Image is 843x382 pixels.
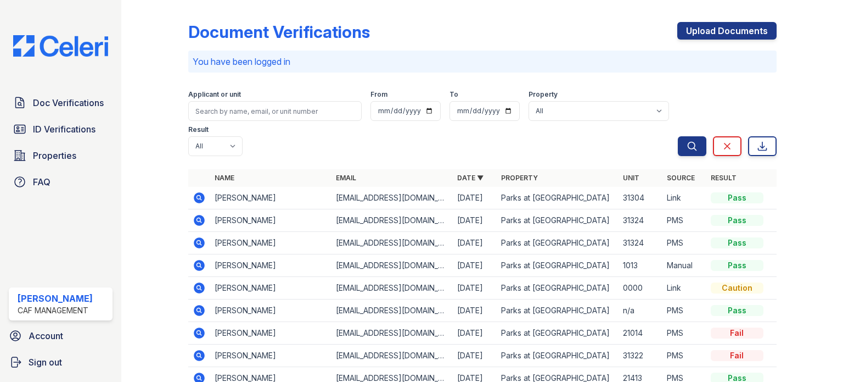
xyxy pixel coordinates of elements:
div: Document Verifications [188,22,370,42]
td: 31324 [619,232,662,254]
div: Fail [711,328,763,339]
td: n/a [619,300,662,322]
td: Parks at [GEOGRAPHIC_DATA] [497,254,618,277]
td: Parks at [GEOGRAPHIC_DATA] [497,277,618,300]
td: [EMAIL_ADDRESS][DOMAIN_NAME] [331,209,453,232]
td: Parks at [GEOGRAPHIC_DATA] [497,345,618,367]
td: Parks at [GEOGRAPHIC_DATA] [497,187,618,209]
a: Account [4,325,117,347]
td: Manual [662,254,706,277]
div: Pass [711,192,763,203]
td: 31322 [619,345,662,367]
td: [EMAIL_ADDRESS][DOMAIN_NAME] [331,345,453,367]
span: ID Verifications [33,123,95,136]
span: Sign out [29,356,62,369]
a: Result [711,174,737,182]
a: Property [501,174,538,182]
td: Link [662,187,706,209]
td: [EMAIL_ADDRESS][DOMAIN_NAME] [331,187,453,209]
td: 1013 [619,254,662,277]
td: Parks at [GEOGRAPHIC_DATA] [497,322,618,345]
label: From [370,90,387,99]
td: [EMAIL_ADDRESS][DOMAIN_NAME] [331,277,453,300]
div: Pass [711,305,763,316]
td: [DATE] [453,277,497,300]
span: FAQ [33,175,50,189]
td: [DATE] [453,232,497,254]
label: To [449,90,458,99]
td: [DATE] [453,209,497,232]
div: Pass [711,215,763,226]
td: Parks at [GEOGRAPHIC_DATA] [497,209,618,232]
td: [PERSON_NAME] [210,322,331,345]
td: [PERSON_NAME] [210,254,331,277]
td: [PERSON_NAME] [210,345,331,367]
td: 0000 [619,277,662,300]
td: [PERSON_NAME] [210,277,331,300]
td: 21014 [619,322,662,345]
p: You have been logged in [193,55,772,68]
a: ID Verifications [9,118,113,140]
a: Unit [623,174,639,182]
div: Fail [711,350,763,361]
td: [EMAIL_ADDRESS][DOMAIN_NAME] [331,254,453,277]
a: Email [336,174,356,182]
td: Parks at [GEOGRAPHIC_DATA] [497,232,618,254]
div: Caution [711,283,763,294]
a: Properties [9,145,113,167]
td: [EMAIL_ADDRESS][DOMAIN_NAME] [331,300,453,322]
td: 31324 [619,209,662,232]
td: [DATE] [453,345,497,367]
td: PMS [662,300,706,322]
td: PMS [662,209,706,232]
a: Sign out [4,351,117,373]
td: [PERSON_NAME] [210,187,331,209]
label: Property [529,90,558,99]
td: 31304 [619,187,662,209]
td: Link [662,277,706,300]
label: Applicant or unit [188,90,241,99]
input: Search by name, email, or unit number [188,101,362,121]
td: [EMAIL_ADDRESS][DOMAIN_NAME] [331,322,453,345]
div: Pass [711,260,763,271]
td: [PERSON_NAME] [210,232,331,254]
div: CAF Management [18,305,93,316]
a: Doc Verifications [9,92,113,114]
div: [PERSON_NAME] [18,292,93,305]
img: CE_Logo_Blue-a8612792a0a2168367f1c8372b55b34899dd931a85d93a1a3d3e32e68fde9ad4.png [4,35,117,57]
span: Doc Verifications [33,96,104,109]
td: [DATE] [453,300,497,322]
a: Name [215,174,234,182]
td: [EMAIL_ADDRESS][DOMAIN_NAME] [331,232,453,254]
a: FAQ [9,171,113,193]
label: Result [188,125,209,134]
td: [PERSON_NAME] [210,300,331,322]
span: Properties [33,149,76,162]
td: PMS [662,232,706,254]
span: Account [29,329,63,342]
td: [DATE] [453,187,497,209]
td: Parks at [GEOGRAPHIC_DATA] [497,300,618,322]
td: PMS [662,322,706,345]
a: Date ▼ [457,174,484,182]
div: Pass [711,237,763,248]
td: PMS [662,345,706,367]
a: Source [667,174,695,182]
td: [PERSON_NAME] [210,209,331,232]
td: [DATE] [453,254,497,277]
td: [DATE] [453,322,497,345]
a: Upload Documents [677,22,777,40]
